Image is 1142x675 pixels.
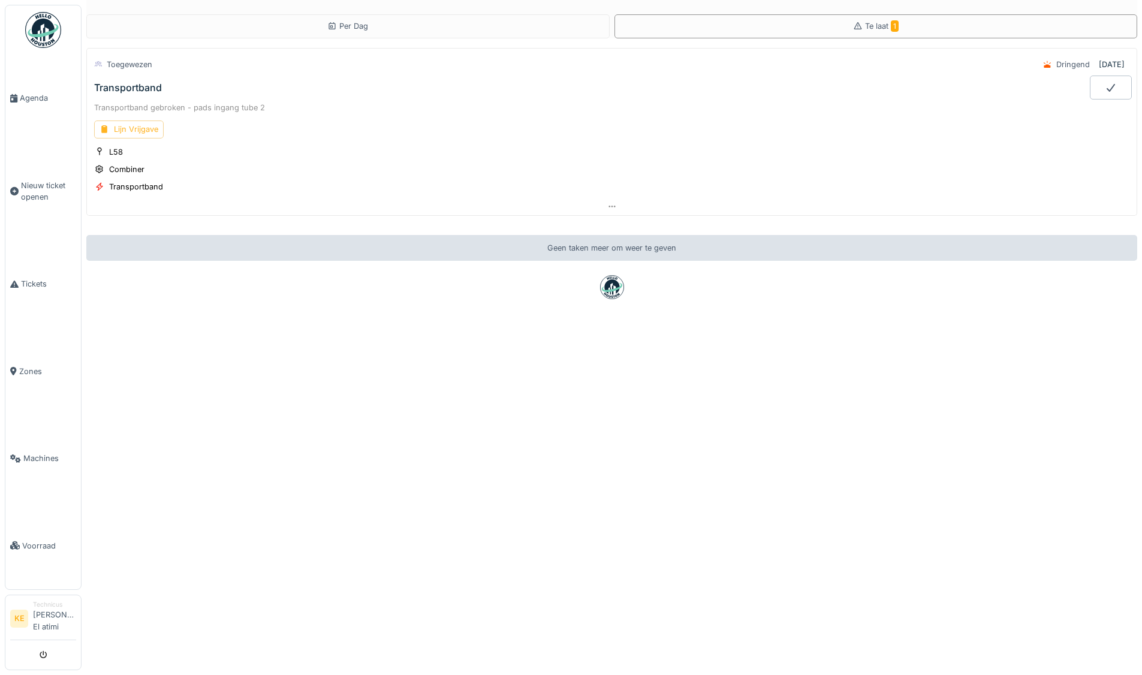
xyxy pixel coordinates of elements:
span: Agenda [20,92,76,104]
span: Te laat [865,22,899,31]
div: Transportband gebroken - pads ingang tube 2 [94,102,1129,113]
a: Zones [5,328,81,415]
div: Toegewezen [107,59,152,70]
div: L58 [109,146,123,158]
a: Voorraad [5,502,81,589]
div: Dringend [1056,59,1090,70]
a: Tickets [5,240,81,327]
li: KE [10,610,28,628]
img: badge-BVDL4wpA.svg [600,275,624,299]
div: Transportband [94,82,162,94]
div: Transportband [109,181,163,192]
a: Machines [5,415,81,502]
div: [DATE] [1099,59,1125,70]
li: [PERSON_NAME] El atimi [33,600,76,637]
div: Geen taken meer om weer te geven [86,235,1137,261]
div: Technicus [33,600,76,609]
div: Combiner [109,164,144,175]
span: Tickets [21,278,76,290]
span: Machines [23,453,76,464]
div: Per Dag [327,20,368,32]
img: Badge_color-CXgf-gQk.svg [25,12,61,48]
span: Zones [19,366,76,377]
span: Voorraad [22,540,76,552]
span: Nieuw ticket openen [21,180,76,203]
a: KE Technicus[PERSON_NAME] El atimi [10,600,76,640]
div: Lijn Vrijgave [94,120,164,138]
a: Agenda [5,55,81,141]
a: Nieuw ticket openen [5,141,81,240]
span: 1 [891,20,899,32]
